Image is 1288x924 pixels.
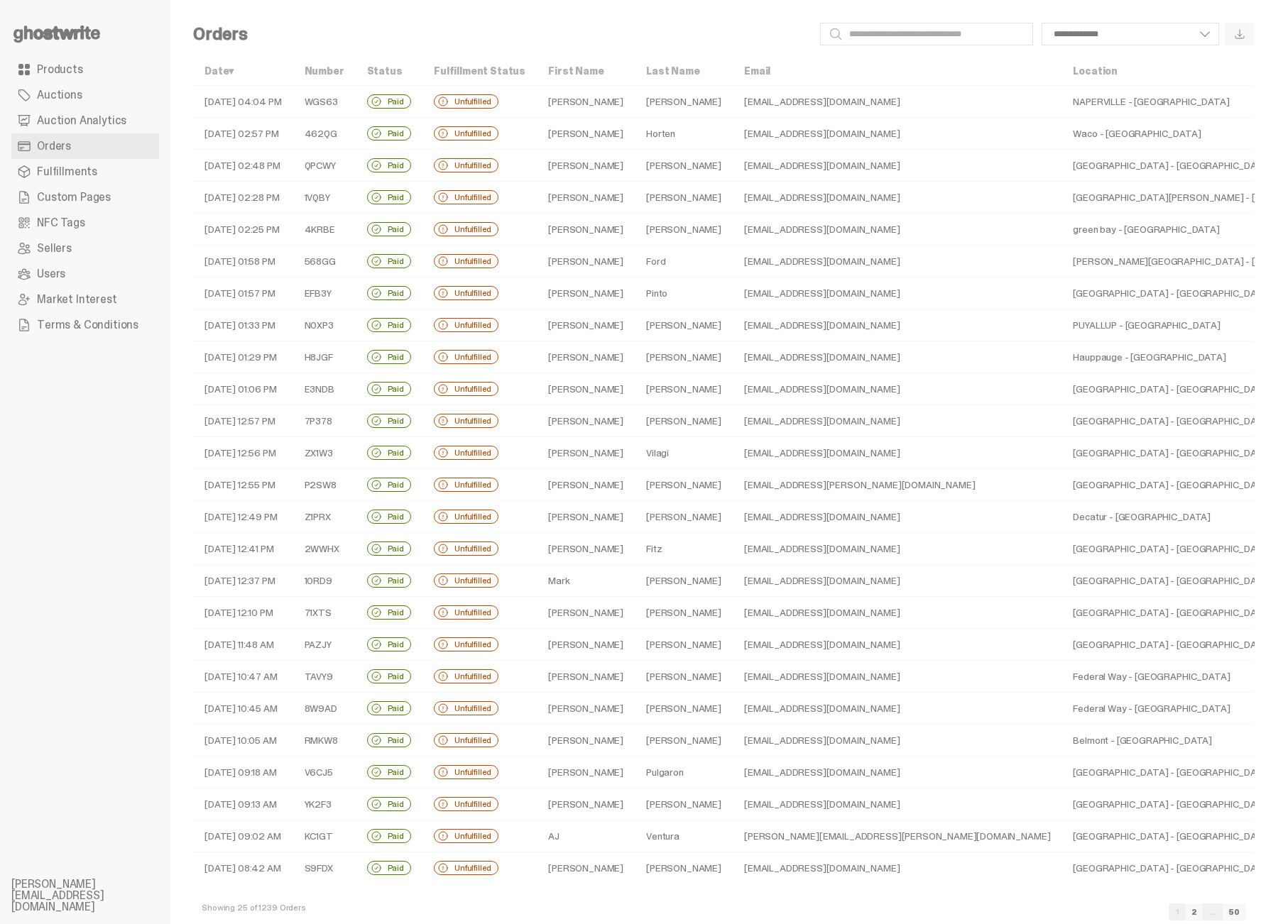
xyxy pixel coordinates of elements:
[733,852,1061,884] td: [EMAIL_ADDRESS][DOMAIN_NAME]
[434,222,498,236] div: Unfulfilled
[537,725,635,757] td: [PERSON_NAME]
[733,533,1061,565] td: [EMAIL_ADDRESS][DOMAIN_NAME]
[434,861,498,875] div: Unfulfilled
[11,185,159,210] a: Custom Pages
[367,573,411,588] div: Paid
[37,166,97,177] span: Fulfillments
[293,246,356,277] td: 568GG
[193,150,293,182] td: [DATE] 02:48 PM
[434,733,498,747] div: Unfulfilled
[193,86,293,118] td: [DATE] 04:04 PM
[37,319,138,331] span: Terms & Conditions
[635,246,733,277] td: Ford
[37,89,82,101] span: Auctions
[193,629,293,661] td: [DATE] 11:48 AM
[733,661,1061,693] td: [EMAIL_ADDRESS][DOMAIN_NAME]
[193,277,293,309] td: [DATE] 01:57 PM
[193,820,293,852] td: [DATE] 09:02 AM
[37,217,85,229] span: NFC Tags
[434,573,498,588] div: Unfulfilled
[434,350,498,364] div: Unfulfilled
[367,701,411,715] div: Paid
[293,757,356,788] td: V6CJ5
[293,86,356,118] td: WGS63
[635,820,733,852] td: Ventura
[635,309,733,341] td: [PERSON_NAME]
[434,669,498,683] div: Unfulfilled
[11,108,159,133] a: Auction Analytics
[204,65,234,77] a: Date▾
[293,788,356,820] td: YK2F3
[193,214,293,246] td: [DATE] 02:25 PM
[367,637,411,651] div: Paid
[733,405,1061,437] td: [EMAIL_ADDRESS][DOMAIN_NAME]
[635,373,733,405] td: [PERSON_NAME]
[293,725,356,757] td: RMKW8
[434,510,498,524] div: Unfulfilled
[537,565,635,597] td: Mark
[367,158,411,172] div: Paid
[635,661,733,693] td: [PERSON_NAME]
[733,246,1061,277] td: [EMAIL_ADDRESS][DOMAIN_NAME]
[193,533,293,565] td: [DATE] 12:41 PM
[293,533,356,565] td: 2WWHX
[434,414,498,428] div: Unfulfilled
[293,405,356,437] td: 7P378
[367,382,411,396] div: Paid
[367,478,411,492] div: Paid
[733,214,1061,246] td: [EMAIL_ADDRESS][DOMAIN_NAME]
[635,277,733,309] td: Pinto
[537,533,635,565] td: [PERSON_NAME]
[537,150,635,182] td: [PERSON_NAME]
[37,115,126,126] span: Auction Analytics
[434,605,498,620] div: Unfulfilled
[733,150,1061,182] td: [EMAIL_ADDRESS][DOMAIN_NAME]
[537,214,635,246] td: [PERSON_NAME]
[367,286,411,300] div: Paid
[367,541,411,556] div: Paid
[733,57,1061,86] th: Email
[193,373,293,405] td: [DATE] 01:06 PM
[434,318,498,332] div: Unfulfilled
[367,222,411,236] div: Paid
[1223,903,1246,920] a: 50
[293,182,356,214] td: 1VQBY
[635,597,733,629] td: [PERSON_NAME]
[367,190,411,204] div: Paid
[367,414,411,428] div: Paid
[733,501,1061,533] td: [EMAIL_ADDRESS][DOMAIN_NAME]
[434,126,498,141] div: Unfulfilled
[537,788,635,820] td: [PERSON_NAME]
[293,469,356,501] td: P2SW8
[635,86,733,118] td: [PERSON_NAME]
[537,852,635,884] td: [PERSON_NAME]
[434,94,498,109] div: Unfulfilled
[733,437,1061,469] td: [EMAIL_ADDRESS][DOMAIN_NAME]
[293,214,356,246] td: 4KRBE
[193,501,293,533] td: [DATE] 12:49 PM
[193,118,293,150] td: [DATE] 02:57 PM
[733,86,1061,118] td: [EMAIL_ADDRESS][DOMAIN_NAME]
[293,565,356,597] td: 10RD9
[537,86,635,118] td: [PERSON_NAME]
[434,158,498,172] div: Unfulfilled
[1185,903,1204,920] a: 2
[367,861,411,875] div: Paid
[733,725,1061,757] td: [EMAIL_ADDRESS][DOMAIN_NAME]
[635,629,733,661] td: [PERSON_NAME]
[537,405,635,437] td: [PERSON_NAME]
[367,605,411,620] div: Paid
[37,268,65,280] span: Users
[537,57,635,86] th: First Name
[537,661,635,693] td: [PERSON_NAME]
[193,565,293,597] td: [DATE] 12:37 PM
[434,190,498,204] div: Unfulfilled
[11,261,159,287] a: Users
[11,159,159,185] a: Fulfillments
[11,312,159,338] a: Terms & Conditions
[733,118,1061,150] td: [EMAIL_ADDRESS][DOMAIN_NAME]
[193,405,293,437] td: [DATE] 12:57 PM
[434,382,498,396] div: Unfulfilled
[635,501,733,533] td: [PERSON_NAME]
[37,294,117,305] span: Market Interest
